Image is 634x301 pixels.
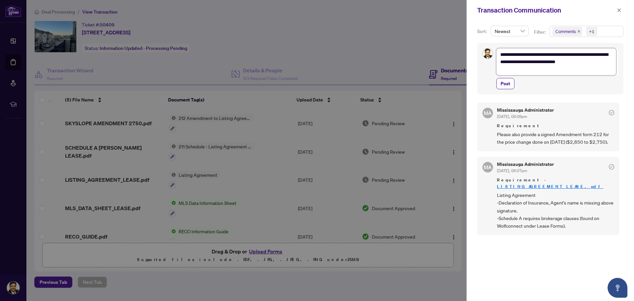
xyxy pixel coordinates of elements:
span: Listing Agreement -Declaration of Insurance, Agent's name is missing above signature. -Schedule A... [497,191,614,230]
div: Transaction Communication [477,5,615,15]
span: check-circle [609,110,614,115]
span: MA [484,109,492,117]
a: LISTING_AGREEMENT_LEASE.pdf [497,184,603,189]
button: Post [496,78,514,89]
span: Requirement - [497,177,614,190]
span: Newest [495,26,525,36]
span: close [577,30,581,33]
span: Comments [555,28,576,35]
span: Comments [552,27,582,36]
span: MA [484,163,492,171]
h5: Mississauga Administrator [497,108,554,112]
span: Post [501,78,510,89]
button: Open asap [608,278,627,298]
img: Profile Icon [483,49,493,58]
h5: Mississauga Administrator [497,162,554,167]
span: close [617,8,621,13]
span: check-circle [609,164,614,169]
span: Please also provide a signed Amendment form 212 for the price change done on [DATE] ($2,850 to $2... [497,131,614,146]
span: [DATE], 06:07pm [497,168,527,173]
span: [DATE], 06:09pm [497,114,527,119]
p: Sort: [477,28,488,35]
span: Requirement [497,123,614,129]
p: Filter: [534,28,546,36]
div: +1 [589,28,594,35]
